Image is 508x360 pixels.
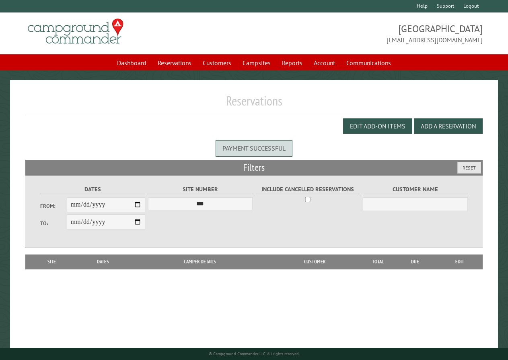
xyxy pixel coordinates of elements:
a: Dashboard [112,55,151,70]
th: Total [362,254,394,269]
label: Site Number [148,185,253,194]
label: To: [40,219,66,227]
th: Customer [268,254,362,269]
label: Dates [40,185,145,194]
a: Account [309,55,340,70]
a: Customers [198,55,236,70]
h2: Filters [25,160,483,175]
label: Customer Name [363,185,468,194]
button: Add a Reservation [414,118,483,134]
img: Campground Commander [25,16,126,47]
th: Dates [74,254,132,269]
a: Campsites [238,55,276,70]
th: Camper Details [132,254,267,269]
button: Edit Add-on Items [343,118,412,134]
th: Due [394,254,436,269]
button: Reset [457,162,481,174]
span: [GEOGRAPHIC_DATA] [EMAIL_ADDRESS][DOMAIN_NAME] [254,22,483,45]
a: Communications [341,55,396,70]
th: Edit [437,254,483,269]
a: Reports [277,55,307,70]
label: From: [40,202,66,210]
h1: Reservations [25,93,483,115]
th: Site [29,254,74,269]
a: Reservations [153,55,196,70]
label: Include Cancelled Reservations [255,185,360,194]
div: Payment successful [216,140,292,156]
small: © Campground Commander LLC. All rights reserved. [209,351,300,356]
